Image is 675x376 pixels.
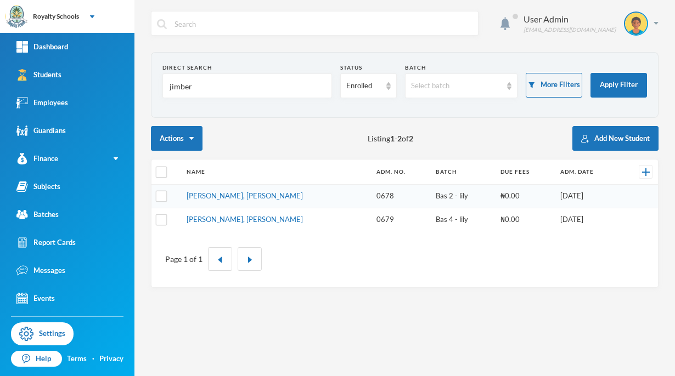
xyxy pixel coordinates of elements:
b: 2 [397,134,402,143]
div: Enrolled [346,81,381,92]
a: Privacy [99,354,123,364]
div: Dashboard [16,41,68,53]
div: User Admin [524,13,616,26]
img: search [157,19,167,29]
a: Help [11,351,62,367]
a: Terms [67,354,87,364]
a: Settings [11,322,74,345]
div: Subjects [16,181,60,192]
div: Royalty Schools [33,12,79,21]
div: Students [16,69,61,81]
div: Batches [16,209,59,220]
a: [PERSON_NAME], [PERSON_NAME] [187,191,303,200]
td: Bas 4 - lily [430,208,495,231]
td: 0679 [371,208,431,231]
div: Report Cards [16,237,76,248]
button: Actions [151,126,203,151]
button: Apply Filter [590,73,647,98]
button: More Filters [526,73,582,98]
th: Due Fees [495,159,555,185]
img: + [642,168,650,176]
img: STUDENT [625,13,647,35]
th: Adm. No. [371,159,431,185]
b: 2 [409,134,413,143]
input: Search [173,12,473,36]
div: Guardians [16,125,66,136]
div: Page 1 of 1 [165,253,203,265]
td: 0678 [371,185,431,208]
td: [DATE] [555,208,621,231]
span: Listing - of [368,133,413,144]
button: Add New Student [572,126,659,151]
td: ₦0.00 [495,185,555,208]
div: Direct Search [162,64,332,72]
div: [EMAIL_ADDRESS][DOMAIN_NAME] [524,26,616,34]
div: Select batch [411,81,502,92]
a: [PERSON_NAME], [PERSON_NAME] [187,215,303,224]
div: Employees [16,97,68,109]
td: ₦0.00 [495,208,555,231]
td: [DATE] [555,185,621,208]
div: Events [16,293,55,304]
th: Name [181,159,371,185]
td: Bas 2 - lily [430,185,495,208]
input: Name, Admin No, Phone number, Email Address [168,74,326,99]
th: Adm. Date [555,159,621,185]
div: Status [340,64,397,72]
div: Batch [405,64,518,72]
div: · [92,354,94,364]
th: Batch [430,159,495,185]
img: logo [6,6,28,28]
div: Finance [16,153,58,164]
div: Messages [16,265,65,276]
b: 1 [390,134,395,143]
